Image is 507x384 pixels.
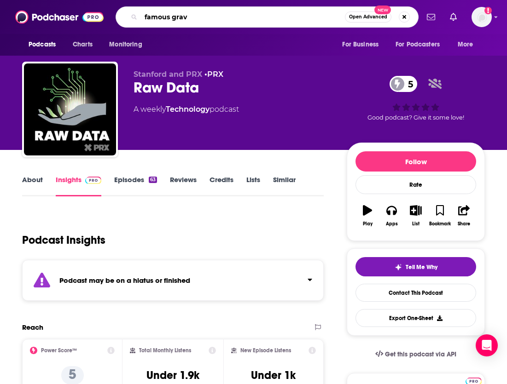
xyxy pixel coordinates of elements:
[67,36,98,53] a: Charts
[41,347,77,354] h2: Power Score™
[134,104,239,115] div: A weekly podcast
[59,276,190,285] strong: Podcast may be on a hiatus or finished
[451,36,485,53] button: open menu
[114,175,157,196] a: Episodes63
[484,7,492,14] svg: Add a profile image
[170,175,197,196] a: Reviews
[246,175,260,196] a: Lists
[22,233,105,247] h1: Podcast Insights
[134,70,202,79] span: Stanford and PRX
[345,11,391,23] button: Open AdvancedNew
[395,264,402,271] img: tell me why sparkle
[139,347,191,354] h2: Total Monthly Listens
[379,199,403,232] button: Apps
[149,177,157,183] div: 63
[146,368,199,382] h3: Under 1.9k
[412,221,420,227] div: List
[349,15,387,19] span: Open Advanced
[204,70,223,79] span: •
[406,264,437,271] span: Tell Me Why
[56,175,101,196] a: InsightsPodchaser Pro
[476,334,498,356] div: Open Intercom Messenger
[166,105,210,114] a: Technology
[386,221,398,227] div: Apps
[109,38,142,51] span: Monitoring
[24,63,116,155] img: Raw Data
[207,70,223,79] a: PRX
[429,221,451,227] div: Bookmark
[428,199,452,232] button: Bookmark
[472,7,492,27] img: User Profile
[374,6,391,14] span: New
[385,350,456,358] span: Get this podcast via API
[116,6,419,28] div: Search podcasts, credits, & more...
[141,10,345,24] input: Search podcasts, credits, & more...
[347,70,485,127] div: 5Good podcast? Give it some love!
[390,36,453,53] button: open menu
[390,76,418,92] a: 5
[404,199,428,232] button: List
[103,36,154,53] button: open menu
[452,199,476,232] button: Share
[423,9,439,25] a: Show notifications dropdown
[355,175,476,194] div: Rate
[355,257,476,276] button: tell me why sparkleTell Me Why
[22,323,43,332] h2: Reach
[22,36,68,53] button: open menu
[446,9,460,25] a: Show notifications dropdown
[273,175,296,196] a: Similar
[240,347,291,354] h2: New Episode Listens
[363,221,373,227] div: Play
[355,284,476,302] a: Contact This Podcast
[472,7,492,27] span: Logged in as AirwaveMedia
[367,114,464,121] span: Good podcast? Give it some love!
[22,175,43,196] a: About
[472,7,492,27] button: Show profile menu
[29,38,56,51] span: Podcasts
[22,260,324,301] section: Click to expand status details
[458,221,470,227] div: Share
[342,38,379,51] span: For Business
[396,38,440,51] span: For Podcasters
[85,177,101,184] img: Podchaser Pro
[73,38,93,51] span: Charts
[15,8,104,26] img: Podchaser - Follow, Share and Rate Podcasts
[336,36,390,53] button: open menu
[355,199,379,232] button: Play
[368,343,464,366] a: Get this podcast via API
[355,309,476,327] button: Export One-Sheet
[210,175,233,196] a: Credits
[355,151,476,172] button: Follow
[399,76,418,92] span: 5
[251,368,296,382] h3: Under 1k
[458,38,473,51] span: More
